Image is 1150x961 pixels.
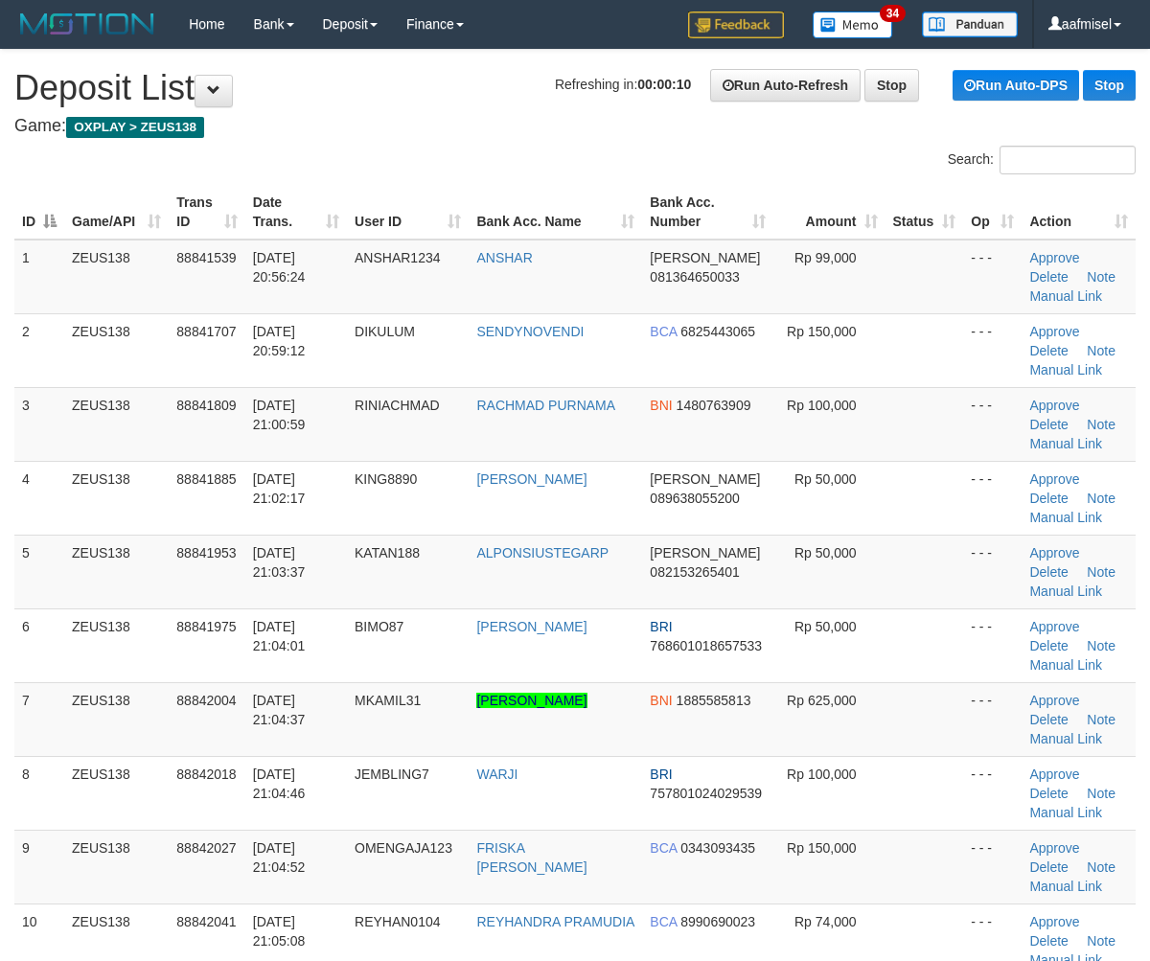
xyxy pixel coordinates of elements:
td: - - - [963,830,1022,904]
td: - - - [963,756,1022,830]
td: 7 [14,682,64,756]
th: Status: activate to sort column ascending [885,185,964,240]
span: [DATE] 21:00:59 [253,398,306,432]
span: Rp 150,000 [787,840,856,856]
img: MOTION_logo.png [14,10,160,38]
h1: Deposit List [14,69,1136,107]
th: Action: activate to sort column ascending [1022,185,1136,240]
a: Approve [1029,840,1079,856]
td: - - - [963,608,1022,682]
span: Rp 50,000 [794,619,857,634]
span: [DATE] 21:03:37 [253,545,306,580]
th: Game/API: activate to sort column ascending [64,185,169,240]
th: Date Trans.: activate to sort column ascending [245,185,347,240]
a: Note [1087,859,1115,875]
img: panduan.png [922,11,1018,37]
span: 88841539 [176,250,236,265]
a: Manual Link [1029,583,1102,599]
a: FRISKA [PERSON_NAME] [476,840,586,875]
span: Copy 768601018657533 to clipboard [650,638,762,653]
td: - - - [963,387,1022,461]
a: Note [1087,712,1115,727]
a: Note [1087,933,1115,949]
span: [DATE] 20:56:24 [253,250,306,285]
td: 8 [14,756,64,830]
span: Copy 081364650033 to clipboard [650,269,739,285]
span: BCA [650,324,677,339]
span: 88842027 [176,840,236,856]
span: 88841707 [176,324,236,339]
span: 88842018 [176,767,236,782]
span: [PERSON_NAME] [650,471,760,487]
a: Note [1087,638,1115,653]
span: BIMO87 [355,619,403,634]
span: BRI [650,767,672,782]
th: Op: activate to sort column ascending [963,185,1022,240]
span: Copy 082153265401 to clipboard [650,564,739,580]
span: BRI [650,619,672,634]
span: Copy 757801024029539 to clipboard [650,786,762,801]
label: Search: [948,146,1136,174]
a: Approve [1029,471,1079,487]
a: Note [1087,417,1115,432]
a: Delete [1029,269,1068,285]
a: Delete [1029,417,1068,432]
span: BCA [650,840,677,856]
span: [DATE] 21:04:46 [253,767,306,801]
span: [DATE] 21:04:52 [253,840,306,875]
span: [PERSON_NAME] [650,250,760,265]
td: ZEUS138 [64,240,169,314]
th: Amount: activate to sort column ascending [773,185,885,240]
span: Rp 50,000 [794,471,857,487]
a: Manual Link [1029,362,1102,378]
span: Rp 74,000 [794,914,857,929]
a: Note [1087,269,1115,285]
input: Search: [1000,146,1136,174]
span: 88841975 [176,619,236,634]
a: Note [1087,564,1115,580]
span: Rp 50,000 [794,545,857,561]
a: Manual Link [1029,879,1102,894]
span: 88841885 [176,471,236,487]
td: 4 [14,461,64,535]
a: Delete [1029,786,1068,801]
span: MKAMIL31 [355,693,421,708]
a: Approve [1029,250,1079,265]
td: - - - [963,240,1022,314]
span: Refreshing in: [555,77,691,92]
td: - - - [963,535,1022,608]
span: OMENGAJA123 [355,840,452,856]
strong: 00:00:10 [637,77,691,92]
a: Delete [1029,638,1068,653]
a: Manual Link [1029,805,1102,820]
th: Bank Acc. Name: activate to sort column ascending [469,185,642,240]
span: [DATE] 20:59:12 [253,324,306,358]
a: [PERSON_NAME] [476,619,586,634]
span: [DATE] 21:04:37 [253,693,306,727]
span: BNI [650,693,672,708]
img: Button%20Memo.svg [813,11,893,38]
a: Delete [1029,491,1068,506]
span: 88841809 [176,398,236,413]
th: ID: activate to sort column descending [14,185,64,240]
td: 5 [14,535,64,608]
span: DIKULUM [355,324,415,339]
a: Approve [1029,324,1079,339]
td: - - - [963,461,1022,535]
a: Delete [1029,343,1068,358]
a: Note [1087,343,1115,358]
a: Note [1087,786,1115,801]
a: Approve [1029,914,1079,929]
th: User ID: activate to sort column ascending [347,185,469,240]
a: SENDYNOVENDI [476,324,584,339]
span: Copy 1480763909 to clipboard [677,398,751,413]
a: WARJI [476,767,517,782]
a: REYHANDRA PRAMUDIA [476,914,634,929]
a: Approve [1029,545,1079,561]
a: ANSHAR [476,250,532,265]
th: Trans ID: activate to sort column ascending [169,185,244,240]
span: 88841953 [176,545,236,561]
span: [DATE] 21:05:08 [253,914,306,949]
a: Delete [1029,859,1068,875]
td: ZEUS138 [64,608,169,682]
